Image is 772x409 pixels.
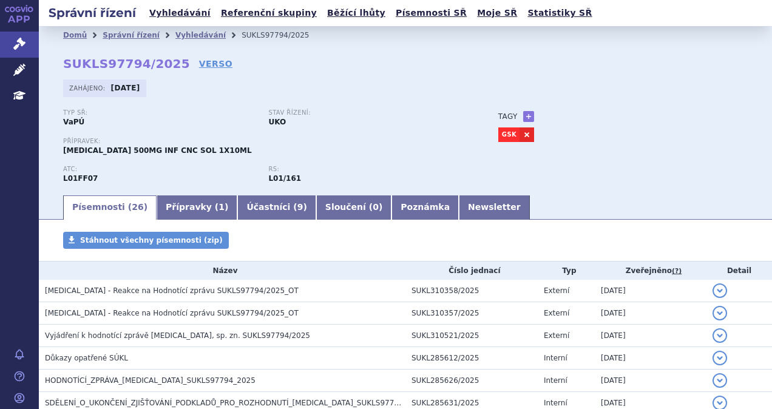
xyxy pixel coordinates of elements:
[218,202,225,212] span: 1
[595,302,706,325] td: [DATE]
[405,325,538,347] td: SUKL310521/2025
[544,286,569,295] span: Externí
[595,370,706,392] td: [DATE]
[316,195,391,220] a: Sloučení (0)
[713,373,727,388] button: detail
[405,262,538,280] th: Číslo jednací
[595,325,706,347] td: [DATE]
[63,138,474,145] p: Přípravek:
[63,109,256,117] p: Typ SŘ:
[242,26,325,44] li: SUKLS97794/2025
[63,118,84,126] strong: VaPÚ
[391,195,459,220] a: Poznámka
[323,5,389,21] a: Běžící lhůty
[544,331,569,340] span: Externí
[63,31,87,39] a: Domů
[405,302,538,325] td: SUKL310357/2025
[672,267,682,275] abbr: (?)
[405,370,538,392] td: SUKL285626/2025
[595,347,706,370] td: [DATE]
[498,127,520,142] a: GSK
[45,309,299,317] span: Jemperli - Reakce na Hodnotící zprávu SUKLS97794/2025_OT
[713,328,727,343] button: detail
[523,111,534,122] a: +
[268,118,286,126] strong: UKO
[63,195,157,220] a: Písemnosti (26)
[544,399,567,407] span: Interní
[63,166,256,173] p: ATC:
[498,109,518,124] h3: Tagy
[157,195,237,220] a: Přípravky (1)
[69,83,107,93] span: Zahájeno:
[45,399,425,407] span: SDĚLENÍ_O_UKONČENÍ_ZJIŠŤOVÁNÍ_PODKLADŮ_PRO_ROZHODNUTÍ_JEMPERLI_SUKLS97794_2025
[237,195,316,220] a: Účastníci (9)
[39,262,405,280] th: Název
[132,202,143,212] span: 26
[45,331,310,340] span: Vyjádření k hodnotící zprávě JEMPERLI, sp. zn. SUKLS97794/2025
[63,56,190,71] strong: SUKLS97794/2025
[544,309,569,317] span: Externí
[473,5,521,21] a: Moje SŘ
[45,354,128,362] span: Důkazy opatřené SÚKL
[175,31,226,39] a: Vyhledávání
[544,354,567,362] span: Interní
[538,262,595,280] th: Typ
[595,280,706,302] td: [DATE]
[524,5,595,21] a: Statistiky SŘ
[103,31,160,39] a: Správní řízení
[713,351,727,365] button: detail
[544,376,567,385] span: Interní
[199,58,232,70] a: VERSO
[713,306,727,320] button: detail
[392,5,470,21] a: Písemnosti SŘ
[405,347,538,370] td: SUKL285612/2025
[146,5,214,21] a: Vyhledávání
[63,174,98,183] strong: DOSTARLIMAB
[405,280,538,302] td: SUKL310358/2025
[45,376,256,385] span: HODNOTÍCÍ_ZPRÁVA_JEMPERLI_SUKLS97794_2025
[713,283,727,298] button: detail
[39,4,146,21] h2: Správní řízení
[268,166,461,173] p: RS:
[595,262,706,280] th: Zveřejněno
[45,286,299,295] span: Jemperli - Reakce na Hodnotící zprávu SUKLS97794/2025_OT
[111,84,140,92] strong: [DATE]
[459,195,530,220] a: Newsletter
[80,236,223,245] span: Stáhnout všechny písemnosti (zip)
[268,109,461,117] p: Stav řízení:
[63,232,229,249] a: Stáhnout všechny písemnosti (zip)
[297,202,303,212] span: 9
[63,146,252,155] span: [MEDICAL_DATA] 500MG INF CNC SOL 1X10ML
[373,202,379,212] span: 0
[217,5,320,21] a: Referenční skupiny
[268,174,301,183] strong: dostarlimab
[706,262,772,280] th: Detail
